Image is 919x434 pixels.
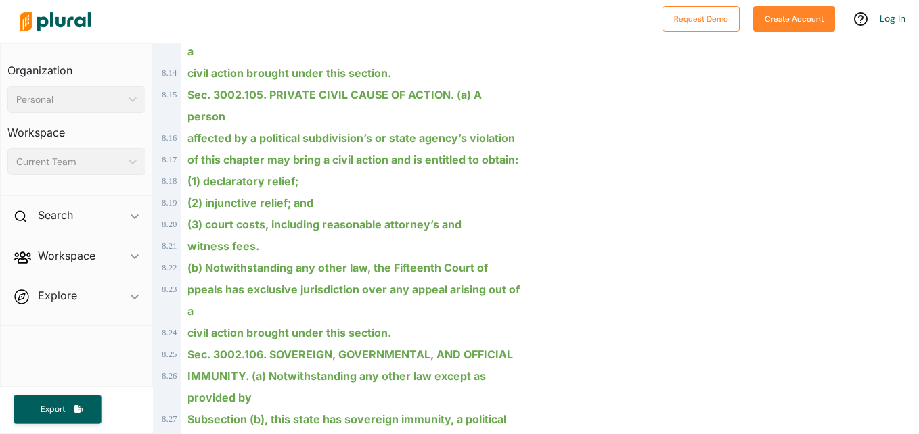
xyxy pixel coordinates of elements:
[162,349,177,359] span: 8 . 25
[14,395,102,424] button: Export
[162,263,177,272] span: 8 . 22
[31,404,74,415] span: Export
[187,88,482,123] ins: Sec. 3002.105. PRIVATE CIVIL CAUSE OF ACTION. (a) A person
[162,285,177,294] span: 8 . 23
[162,68,177,78] span: 8 . 14
[663,6,740,32] button: Request Demo
[7,51,145,80] h3: Organization
[162,414,177,424] span: 8 . 27
[663,11,740,25] a: Request Demo
[187,196,313,210] ins: (2) injunctive relief; and
[187,326,391,339] ins: civil action brought under this section.
[16,93,123,107] div: Personal
[162,328,177,337] span: 8 . 24
[187,218,462,231] ins: (3) court costs, including reasonable attorney’s and
[187,239,259,253] ins: witness fees.
[162,155,177,164] span: 8 . 17
[187,153,518,166] ins: of this chapter may bring a civil action and is entitled to obtain:
[162,241,177,251] span: 8 . 21
[16,155,123,169] div: Current Team
[162,133,177,143] span: 8 . 16
[187,412,506,426] ins: Subsection (b), this state has sovereign immunity, a political
[880,12,905,24] a: Log In
[162,371,177,381] span: 8 . 26
[162,90,177,99] span: 8 . 15
[187,66,391,80] ins: civil action brought under this section.
[753,11,835,25] a: Create Account
[38,208,73,222] h2: Search
[753,6,835,32] button: Create Account
[187,347,513,361] ins: Sec. 3002.106. SOVEREIGN, GOVERNMENTAL, AND OFFICIAL
[187,283,520,318] ins: ppeals has exclusive jurisdiction over any appeal arising out of a
[162,176,177,186] span: 8 . 18
[187,369,486,404] ins: IMMUNITY. (a) Notwithstanding any other law except as provided by
[7,113,145,143] h3: Workspace
[187,261,488,274] ins: (b) Notwithstanding any other law, the Fifteenth Court of
[162,198,177,208] span: 8 . 19
[187,131,515,145] ins: affected by a political subdivision’s or state agency’s violation
[187,174,298,188] ins: (1) declaratory relief;
[162,220,177,229] span: 8 . 20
